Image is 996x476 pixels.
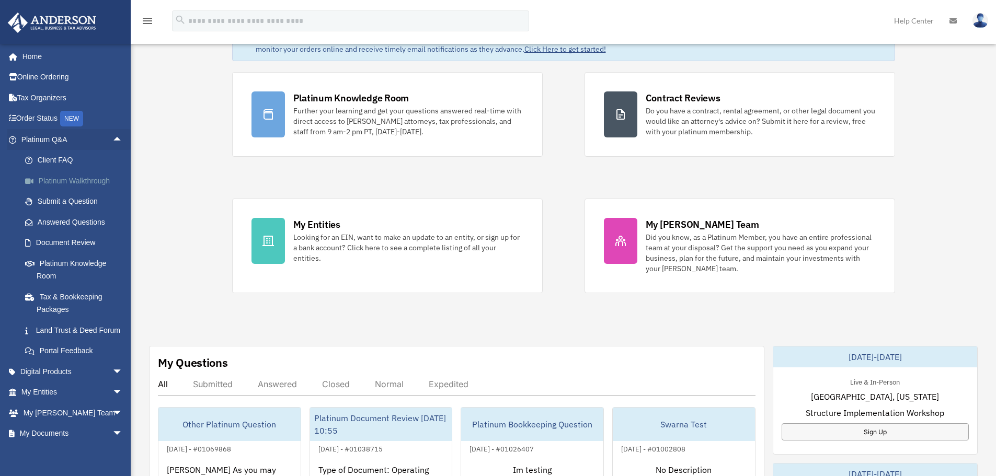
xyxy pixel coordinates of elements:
[15,286,139,320] a: Tax & Bookkeeping Packages
[646,218,759,231] div: My [PERSON_NAME] Team
[232,72,543,157] a: Platinum Knowledge Room Further your learning and get your questions answered real-time with dire...
[375,379,404,389] div: Normal
[5,13,99,33] img: Anderson Advisors Platinum Portal
[613,408,755,441] div: Swarna Test
[585,72,895,157] a: Contract Reviews Do you have a contract, rental agreement, or other legal document you would like...
[15,233,139,253] a: Document Review
[15,253,139,286] a: Platinum Knowledge Room
[7,87,139,108] a: Tax Organizers
[461,408,603,441] div: Platinum Bookkeeping Question
[7,423,139,444] a: My Documentsarrow_drop_down
[158,379,168,389] div: All
[158,408,301,441] div: Other Platinum Question
[158,355,228,370] div: My Questions
[782,423,969,440] a: Sign Up
[524,44,606,54] a: Click Here to get started!
[141,18,154,27] a: menu
[15,212,139,233] a: Answered Questions
[7,361,139,382] a: Digital Productsarrow_drop_down
[15,341,139,362] a: Portal Feedback
[310,443,391,454] div: [DATE] - #01038715
[7,129,139,150] a: Platinum Q&Aarrow_drop_up
[773,346,977,367] div: [DATE]-[DATE]
[112,402,133,424] span: arrow_drop_down
[7,402,139,423] a: My [PERSON_NAME] Teamarrow_drop_down
[7,46,133,67] a: Home
[112,361,133,382] span: arrow_drop_down
[15,191,139,212] a: Submit a Question
[15,320,139,341] a: Land Trust & Deed Forum
[15,170,139,191] a: Platinum Walkthrough
[646,106,876,137] div: Do you have a contract, rental agreement, or other legal document you would like an attorney's ad...
[141,15,154,27] i: menu
[585,199,895,293] a: My [PERSON_NAME] Team Did you know, as a Platinum Member, you have an entire professional team at...
[310,408,452,441] div: Platinum Document Review [DATE] 10:55
[232,199,543,293] a: My Entities Looking for an EIN, want to make an update to an entity, or sign up for a bank accoun...
[60,111,83,126] div: NEW
[842,376,908,387] div: Live & In-Person
[7,108,139,130] a: Order StatusNEW
[972,13,988,28] img: User Pic
[429,379,468,389] div: Expedited
[112,129,133,150] span: arrow_drop_up
[613,443,694,454] div: [DATE] - #01002808
[646,232,876,274] div: Did you know, as a Platinum Member, you have an entire professional team at your disposal? Get th...
[7,382,139,403] a: My Entitiesarrow_drop_down
[112,382,133,403] span: arrow_drop_down
[175,14,186,26] i: search
[806,407,944,419] span: Structure Implementation Workshop
[7,67,139,88] a: Online Ordering
[193,379,233,389] div: Submitted
[293,106,523,137] div: Further your learning and get your questions answered real-time with direct access to [PERSON_NAM...
[158,443,239,454] div: [DATE] - #01069868
[293,91,409,105] div: Platinum Knowledge Room
[112,423,133,445] span: arrow_drop_down
[461,443,542,454] div: [DATE] - #01026407
[646,91,720,105] div: Contract Reviews
[811,390,939,403] span: [GEOGRAPHIC_DATA], [US_STATE]
[293,218,340,231] div: My Entities
[258,379,297,389] div: Answered
[293,232,523,263] div: Looking for an EIN, want to make an update to an entity, or sign up for a bank account? Click her...
[15,150,139,171] a: Client FAQ
[322,379,350,389] div: Closed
